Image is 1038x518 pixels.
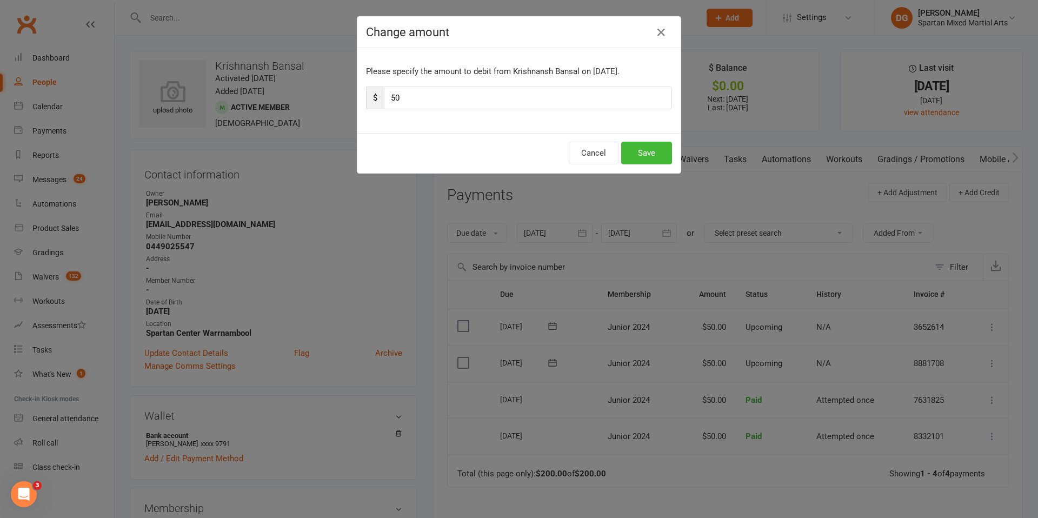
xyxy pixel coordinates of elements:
button: Close [653,24,670,41]
span: 3 [33,481,42,490]
button: Save [621,142,672,164]
button: Cancel [569,142,618,164]
span: $ [366,87,384,109]
p: Please specify the amount to debit from Krishnansh Bansal on [DATE]. [366,65,672,78]
h4: Change amount [366,25,672,39]
iframe: Intercom live chat [11,481,37,507]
